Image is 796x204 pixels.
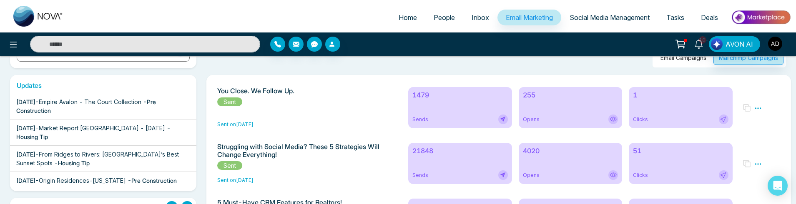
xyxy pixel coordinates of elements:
[658,10,693,25] a: Tasks
[711,38,723,50] img: Lead Flow
[10,82,196,90] h6: Updates
[701,13,718,22] span: Deals
[412,116,428,123] span: Sends
[412,172,428,179] span: Sends
[39,98,141,105] span: Empire Avalon - The Court Collection
[16,151,35,158] span: [DATE]
[472,13,489,22] span: Inbox
[523,172,540,179] span: Opens
[506,13,553,22] span: Email Marketing
[217,97,242,106] span: Sent
[425,10,463,25] a: People
[16,151,179,167] span: From Ridges to Rivers: [GEOGRAPHIC_DATA]’s Best Sunset Spots
[633,172,648,179] span: Clicks
[463,10,497,25] a: Inbox
[561,10,658,25] a: Social Media Management
[709,36,760,52] button: AVON AI
[16,97,190,115] div: -
[217,87,398,95] h6: You Close. We Follow Up.
[523,116,540,123] span: Opens
[497,10,561,25] a: Email Marketing
[390,10,425,25] a: Home
[731,8,791,27] img: Market-place.gif
[655,50,712,65] button: Email Campaigns
[689,36,709,51] a: 10+
[16,98,35,105] span: [DATE]
[217,143,398,159] h6: Struggling with Social Media? These 5 Strategies Will Change Everything!
[217,161,242,170] span: Sent
[54,159,90,167] span: - Housing Tip
[693,10,726,25] a: Deals
[633,116,648,123] span: Clicks
[16,124,190,141] div: -
[412,91,507,99] h6: 1479
[128,177,177,184] span: - Pre Construction
[633,91,728,99] h6: 1
[13,6,63,27] img: Nova CRM Logo
[768,176,788,196] div: Open Intercom Messenger
[217,121,254,127] span: Sent on [DATE]
[16,176,177,185] div: -
[16,150,190,167] div: -
[16,124,35,132] span: [DATE]
[666,13,684,22] span: Tasks
[726,39,753,49] span: AVON AI
[399,13,417,22] span: Home
[434,13,455,22] span: People
[633,147,728,155] h6: 51
[39,124,165,132] span: Market Report [GEOGRAPHIC_DATA] - [DATE]
[570,13,650,22] span: Social Media Management
[39,177,126,184] span: Origin Residences-[US_STATE]
[412,147,507,155] h6: 21848
[713,50,783,65] button: Mailchimp Campaigns
[16,177,35,184] span: [DATE]
[699,36,706,44] span: 10+
[523,147,618,155] h6: 4020
[523,91,618,99] h6: 255
[768,37,782,51] img: User Avatar
[217,177,254,183] span: Sent on [DATE]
